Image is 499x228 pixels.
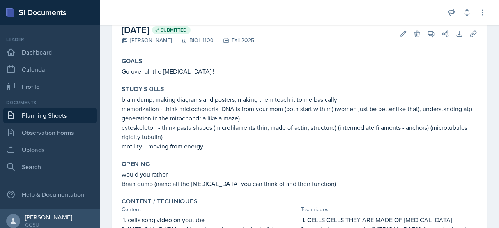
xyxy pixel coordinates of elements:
a: Observation Forms [3,125,97,140]
label: Study Skills [122,85,165,93]
a: Search [3,159,97,175]
a: Dashboard [3,44,97,60]
div: BIOL 1100 [172,36,214,44]
p: Brain dump (name all the [MEDICAL_DATA] you can think of and their function) [122,179,477,188]
label: Opening [122,160,150,168]
p: cells song video on youtube [128,215,298,224]
div: Content [122,205,298,214]
p: CELLS CELLS THEY ARE MADE OF [MEDICAL_DATA] [307,215,477,224]
h2: [DATE] [122,23,254,37]
div: Leader [3,36,97,43]
span: Submitted [161,27,187,33]
div: Fall 2025 [214,36,254,44]
p: cytoskeleton - think pasta shapes (microfilaments thin, made of actin, structure) (intermediate f... [122,123,477,141]
a: Calendar [3,62,97,77]
label: Goals [122,57,142,65]
label: Content / Techniques [122,198,198,205]
div: [PERSON_NAME] [25,213,72,221]
a: Uploads [3,142,97,157]
p: would you rather [122,170,477,179]
a: Planning Sheets [3,108,97,123]
div: Documents [3,99,97,106]
div: [PERSON_NAME] [122,36,172,44]
p: brain dump, making diagrams and posters, making them teach it to me basically [122,95,477,104]
a: Profile [3,79,97,94]
p: Go over all the [MEDICAL_DATA]!! [122,67,477,76]
p: motility = moving from energy [122,141,477,151]
p: memorization - think mictochondrial DNA is from your mom (both start with m) (women just be bette... [122,104,477,123]
div: Techniques [301,205,477,214]
div: Help & Documentation [3,187,97,202]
